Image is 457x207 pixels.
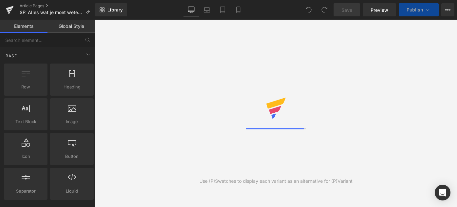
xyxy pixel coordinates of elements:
[399,3,439,16] button: Publish
[52,188,92,195] span: Liquid
[435,185,450,200] div: Open Intercom Messenger
[363,3,396,16] a: Preview
[441,3,454,16] button: More
[47,20,95,33] a: Global Style
[215,3,230,16] a: Tablet
[52,118,92,125] span: Image
[199,3,215,16] a: Laptop
[107,7,123,13] span: Library
[6,84,46,90] span: Row
[230,3,246,16] a: Mobile
[52,84,92,90] span: Heading
[6,188,46,195] span: Separator
[95,3,127,16] a: New Library
[6,153,46,160] span: Icon
[407,7,423,12] span: Publish
[183,3,199,16] a: Desktop
[6,118,46,125] span: Text Block
[199,178,353,185] div: Use (P)Swatches to display each variant as an alternative for (P)Variant
[52,153,92,160] span: Button
[5,53,18,59] span: Base
[20,3,95,9] a: Article Pages
[302,3,315,16] button: Undo
[20,10,82,15] span: SF: Alles wat je moet weten over olie voor krullend haar
[371,7,388,13] span: Preview
[341,7,352,13] span: Save
[318,3,331,16] button: Redo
